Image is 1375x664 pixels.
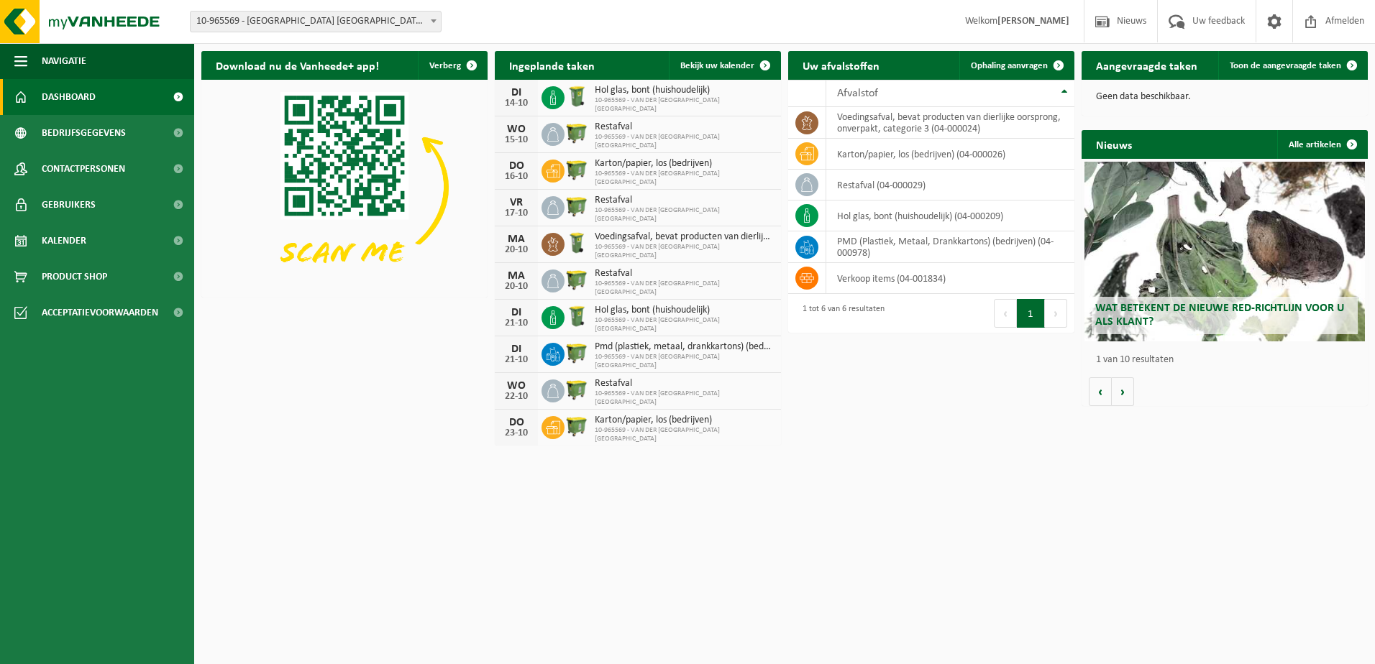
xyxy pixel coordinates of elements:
iframe: chat widget [7,632,240,664]
span: Contactpersonen [42,151,125,187]
span: Navigatie [42,43,86,79]
strong: [PERSON_NAME] [997,16,1069,27]
span: Hol glas, bont (huishoudelijk) [595,305,774,316]
button: 1 [1017,299,1045,328]
span: 10-965569 - VAN DER VALK HOTEL PARK LANE ANTWERPEN NV - ANTWERPEN [190,11,442,32]
span: 10-965569 - VAN DER [GEOGRAPHIC_DATA] [GEOGRAPHIC_DATA] [595,243,774,260]
img: WB-1100-HPE-GN-50 [565,157,589,182]
div: DI [502,307,531,318]
h2: Aangevraagde taken [1082,51,1212,79]
a: Bekijk uw kalender [669,51,780,80]
div: WO [502,380,531,392]
div: 21-10 [502,355,531,365]
td: restafval (04-000029) [826,170,1074,200]
img: WB-1100-HPE-GN-50 [565,194,589,218]
button: Volgende [1112,377,1134,406]
span: Toon de aangevraagde taken [1230,61,1341,70]
img: WB-1100-HPE-GN-50 [565,121,589,145]
span: Verberg [429,61,461,70]
span: Wat betekent de nieuwe RED-richtlijn voor u als klant? [1095,303,1344,328]
span: Kalender [42,223,86,259]
span: Product Shop [42,259,107,295]
div: 20-10 [502,282,531,292]
div: 15-10 [502,135,531,145]
div: VR [502,197,531,208]
span: Afvalstof [837,88,878,99]
div: 14-10 [502,98,531,109]
span: 10-965569 - VAN DER [GEOGRAPHIC_DATA] [GEOGRAPHIC_DATA] [595,133,774,150]
button: Previous [994,299,1017,328]
span: 10-965569 - VAN DER VALK HOTEL PARK LANE ANTWERPEN NV - ANTWERPEN [191,11,441,32]
div: 17-10 [502,208,531,218]
span: Pmd (plastiek, metaal, drankkartons) (bedrijven) [595,341,774,353]
p: Geen data beschikbaar. [1096,92,1353,102]
span: Restafval [595,378,774,389]
span: 10-965569 - VAN DER [GEOGRAPHIC_DATA] [GEOGRAPHIC_DATA] [595,280,774,297]
td: hol glas, bont (huishoudelijk) (04-000209) [826,200,1074,231]
img: WB-1100-HPE-GN-50 [565,414,589,438]
div: WO [502,124,531,135]
span: 10-965569 - VAN DER [GEOGRAPHIC_DATA] [GEOGRAPHIC_DATA] [595,316,774,333]
img: WB-1100-HPE-GN-50 [565,377,589,402]
div: DI [502,87,531,98]
div: 23-10 [502,428,531,438]
span: Restafval [595,121,774,133]
span: 10-965569 - VAN DER [GEOGRAPHIC_DATA] [GEOGRAPHIC_DATA] [595,389,774,407]
div: 22-10 [502,392,531,402]
div: MA [502,270,531,282]
div: DI [502,343,531,355]
td: PMD (Plastiek, Metaal, Drankkartons) (bedrijven) (04-000978) [826,231,1074,263]
h2: Ingeplande taken [495,51,609,79]
div: 20-10 [502,245,531,255]
a: Wat betekent de nieuwe RED-richtlijn voor u als klant? [1084,162,1365,341]
td: verkoop items (04-001834) [826,263,1074,294]
span: Voedingsafval, bevat producten van dierlijke oorsprong, onverpakt, categorie 3 [595,231,774,243]
span: Gebruikers [42,187,96,223]
img: Download de VHEPlus App [201,80,488,295]
div: 1 tot 6 van 6 resultaten [795,298,885,329]
h2: Nieuws [1082,130,1146,158]
p: 1 van 10 resultaten [1096,355,1361,365]
img: WB-0240-HPE-GN-50 [565,304,589,328]
span: Karton/papier, los (bedrijven) [595,415,774,426]
td: voedingsafval, bevat producten van dierlijke oorsprong, onverpakt, categorie 3 (04-000024) [826,107,1074,139]
span: Restafval [595,195,774,206]
h2: Download nu de Vanheede+ app! [201,51,393,79]
img: WB-0140-HPE-GN-50 [565,231,589,255]
a: Alle artikelen [1277,130,1366,159]
span: 10-965569 - VAN DER [GEOGRAPHIC_DATA] [GEOGRAPHIC_DATA] [595,170,774,187]
div: DO [502,160,531,172]
td: karton/papier, los (bedrijven) (04-000026) [826,139,1074,170]
span: Ophaling aanvragen [971,61,1048,70]
span: 10-965569 - VAN DER [GEOGRAPHIC_DATA] [GEOGRAPHIC_DATA] [595,353,774,370]
span: Karton/papier, los (bedrijven) [595,158,774,170]
h2: Uw afvalstoffen [788,51,894,79]
div: 16-10 [502,172,531,182]
span: Acceptatievoorwaarden [42,295,158,331]
span: 10-965569 - VAN DER [GEOGRAPHIC_DATA] [GEOGRAPHIC_DATA] [595,96,774,114]
button: Verberg [418,51,486,80]
span: Dashboard [42,79,96,115]
div: 21-10 [502,318,531,328]
button: Vorige [1089,377,1112,406]
img: WB-0240-HPE-GN-50 [565,84,589,109]
a: Ophaling aanvragen [959,51,1073,80]
img: WB-1100-HPE-GN-50 [565,267,589,292]
div: MA [502,234,531,245]
span: Bedrijfsgegevens [42,115,126,151]
span: 10-965569 - VAN DER [GEOGRAPHIC_DATA] [GEOGRAPHIC_DATA] [595,426,774,443]
button: Next [1045,299,1067,328]
span: Bekijk uw kalender [680,61,754,70]
a: Toon de aangevraagde taken [1218,51,1366,80]
div: DO [502,417,531,428]
span: 10-965569 - VAN DER [GEOGRAPHIC_DATA] [GEOGRAPHIC_DATA] [595,206,774,223]
span: Restafval [595,268,774,280]
span: Hol glas, bont (huishoudelijk) [595,85,774,96]
img: WB-1100-HPE-GN-50 [565,341,589,365]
